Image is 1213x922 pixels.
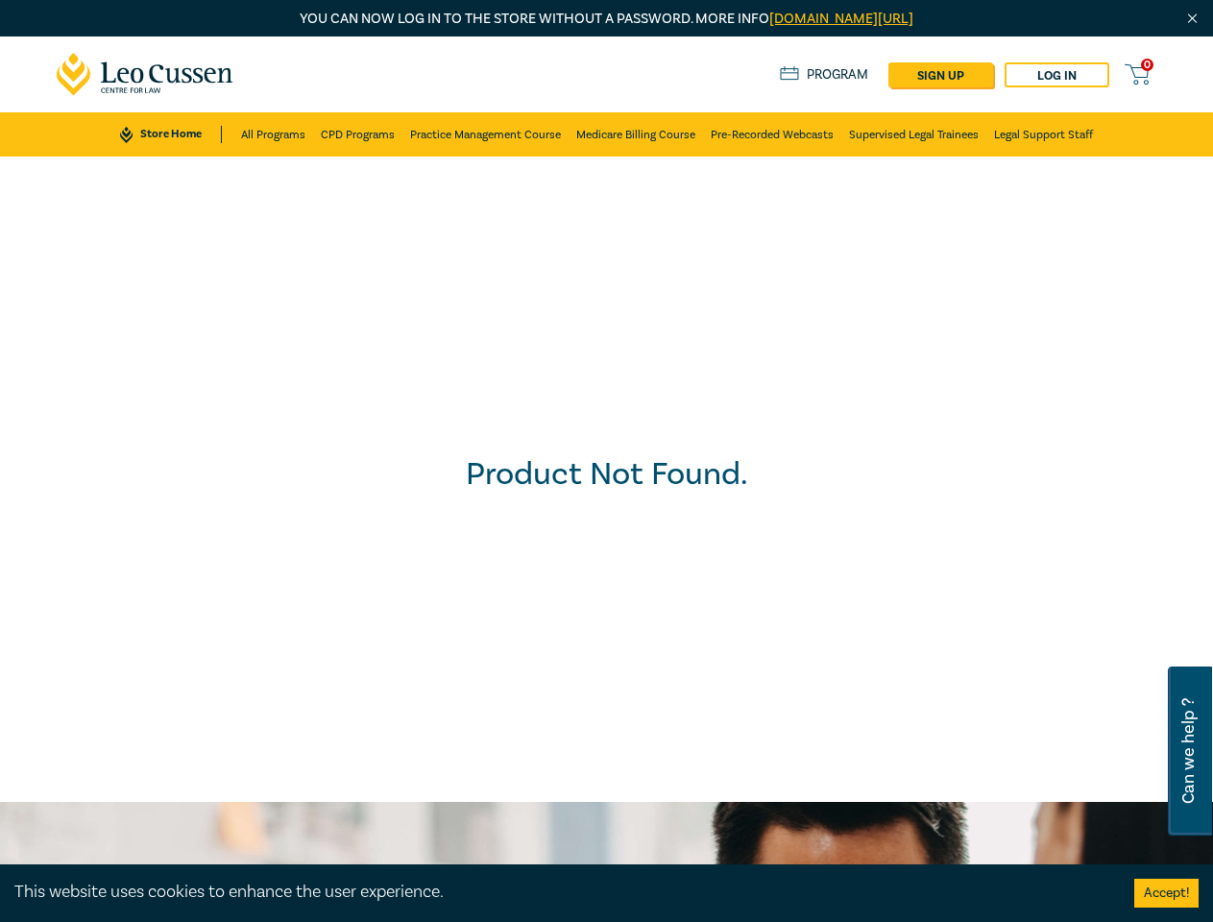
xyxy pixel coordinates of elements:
[241,112,305,157] a: All Programs
[57,9,1157,30] p: You can now log in to the store without a password. More info
[1134,879,1199,908] button: Accept cookies
[1141,59,1153,71] span: 0
[576,112,695,157] a: Medicare Billing Course
[14,880,1105,905] div: This website uses cookies to enhance the user experience.
[120,126,221,143] a: Store Home
[994,112,1093,157] a: Legal Support Staff
[410,112,561,157] a: Practice Management Course
[711,112,834,157] a: Pre-Recorded Webcasts
[769,10,913,28] a: [DOMAIN_NAME][URL]
[1184,11,1201,27] img: Close
[1005,62,1109,87] a: Log in
[321,112,395,157] a: CPD Programs
[466,455,748,494] h2: Product Not Found.
[780,66,869,84] a: Program
[888,62,993,87] a: sign up
[849,112,979,157] a: Supervised Legal Trainees
[1179,678,1198,824] span: Can we help ?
